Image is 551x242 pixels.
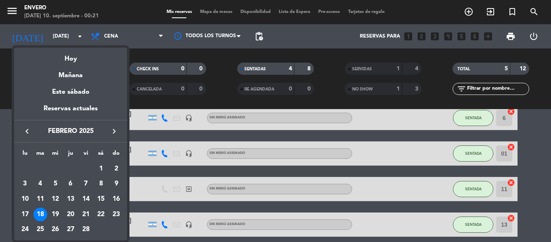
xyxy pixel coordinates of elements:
[109,177,124,192] td: 9 de febrero de 2025
[48,191,63,207] td: 12 de febrero de 2025
[78,191,94,207] td: 14 de febrero de 2025
[79,223,93,237] div: 28
[48,177,63,192] td: 5 de febrero de 2025
[63,222,78,238] td: 27 de febrero de 2025
[18,177,32,191] div: 3
[94,207,109,222] td: 22 de febrero de 2025
[79,208,93,221] div: 21
[48,207,63,222] td: 19 de febrero de 2025
[33,191,48,207] td: 11 de febrero de 2025
[109,126,119,136] i: keyboard_arrow_right
[34,126,107,137] span: febrero 2025
[48,149,63,161] th: miércoles
[14,81,127,103] div: Este sábado
[63,207,78,222] td: 20 de febrero de 2025
[79,192,93,206] div: 14
[48,208,62,221] div: 19
[17,177,33,192] td: 3 de febrero de 2025
[64,177,77,191] div: 6
[78,207,94,222] td: 21 de febrero de 2025
[94,149,109,161] th: sábado
[33,223,47,237] div: 25
[109,177,123,191] div: 9
[20,126,34,137] button: keyboard_arrow_left
[22,126,32,136] i: keyboard_arrow_left
[18,192,32,206] div: 10
[94,208,108,221] div: 22
[63,177,78,192] td: 6 de febrero de 2025
[33,208,47,221] div: 18
[109,207,124,222] td: 23 de febrero de 2025
[109,161,124,177] td: 2 de febrero de 2025
[18,208,32,221] div: 17
[64,208,77,221] div: 20
[17,161,94,177] td: FEB.
[14,64,127,81] div: Mañana
[17,222,33,238] td: 24 de febrero de 2025
[64,192,77,206] div: 13
[17,149,33,161] th: lunes
[48,177,62,191] div: 5
[94,191,109,207] td: 15 de febrero de 2025
[94,177,108,191] div: 8
[78,222,94,238] td: 28 de febrero de 2025
[109,191,124,207] td: 16 de febrero de 2025
[109,208,123,221] div: 23
[17,191,33,207] td: 10 de febrero de 2025
[78,149,94,161] th: viernes
[33,177,48,192] td: 4 de febrero de 2025
[48,223,62,237] div: 26
[64,223,77,237] div: 27
[18,223,32,237] div: 24
[107,126,121,137] button: keyboard_arrow_right
[94,162,108,176] div: 1
[63,191,78,207] td: 13 de febrero de 2025
[78,177,94,192] td: 7 de febrero de 2025
[14,103,127,120] div: Reservas actuales
[48,192,62,206] div: 12
[109,192,123,206] div: 16
[17,207,33,222] td: 17 de febrero de 2025
[33,149,48,161] th: martes
[33,207,48,222] td: 18 de febrero de 2025
[94,192,108,206] div: 15
[79,177,93,191] div: 7
[33,192,47,206] div: 11
[14,48,127,64] div: Hoy
[94,161,109,177] td: 1 de febrero de 2025
[109,149,124,161] th: domingo
[48,222,63,238] td: 26 de febrero de 2025
[63,149,78,161] th: jueves
[33,177,47,191] div: 4
[94,177,109,192] td: 8 de febrero de 2025
[33,222,48,238] td: 25 de febrero de 2025
[109,162,123,176] div: 2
